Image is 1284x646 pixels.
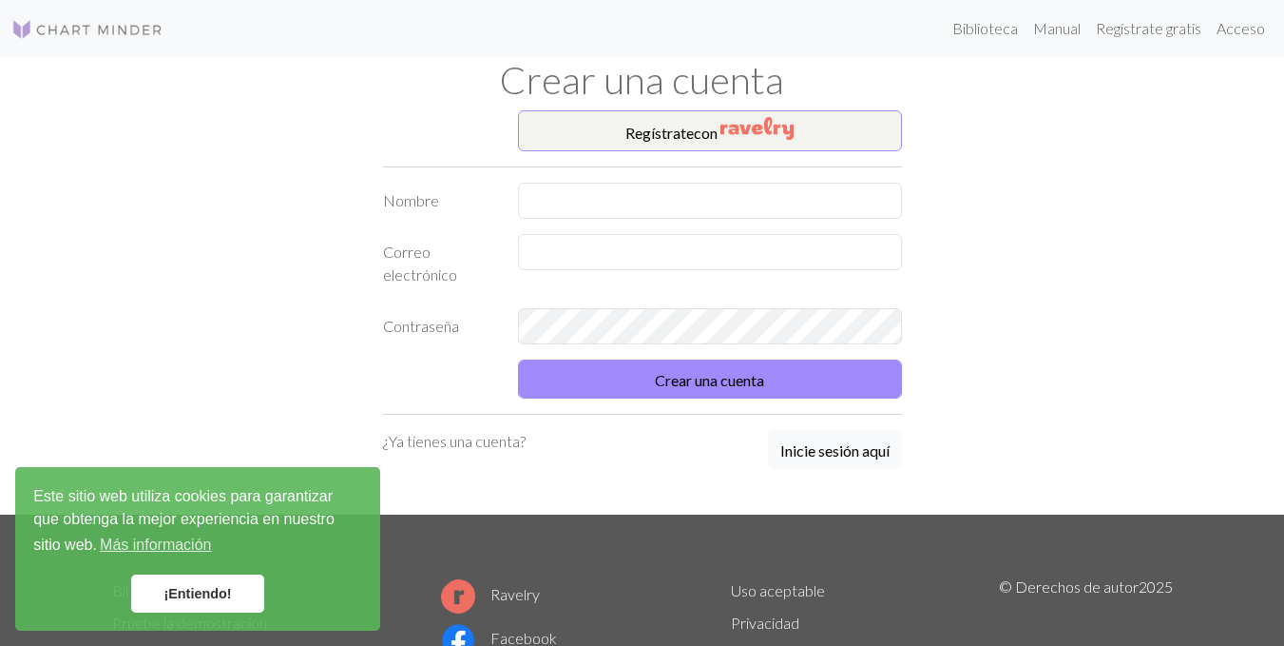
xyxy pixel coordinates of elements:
font: Este sitio web utiliza cookies para garantizar que obtenga la mejor experiencia en nuestro sitio ... [33,488,335,553]
a: Ravelry [441,585,540,603]
a: Uso aceptable [731,581,825,599]
a: Obtenga más información sobre las cookies [97,531,215,559]
img: Logo [11,18,163,41]
font: ¡Entiendo! [163,586,231,601]
font: Regístrate gratis [1096,19,1201,37]
font: © Derechos de autor [999,577,1139,596]
img: Logotipo de Ravelry [441,579,475,614]
button: Crear una cuenta [518,360,902,399]
font: 2025 [1139,577,1173,596]
font: Ravelry [490,585,540,603]
font: Acceso [1217,19,1265,37]
button: Inicie sesión aquí [768,430,902,469]
font: Nombre [383,191,439,209]
font: Manual [1033,19,1081,37]
a: Pruebe la demostración [112,614,267,632]
img: Ravelry [720,117,794,140]
font: Inicie sesión aquí [780,441,890,460]
a: Privacidad [731,614,799,632]
font: ¿Ya tienes una cuenta? [383,432,526,450]
font: con [694,124,718,142]
div: consentimiento de cookies [15,467,380,631]
font: Regístrate [625,124,694,142]
a: Acceso [1209,10,1273,48]
a: Manual [1025,10,1088,48]
font: Más información [100,537,211,553]
a: Biblioteca [945,10,1025,48]
font: Crear una cuenta [655,371,764,389]
font: Correo electrónico [383,243,457,284]
font: Crear una cuenta [500,57,784,103]
a: Regístrate gratis [1088,10,1209,48]
a: Descartar mensaje de cookies [131,575,264,613]
font: Biblioteca [952,19,1018,37]
button: Regístratecon [518,110,902,151]
font: Contraseña [383,317,459,335]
